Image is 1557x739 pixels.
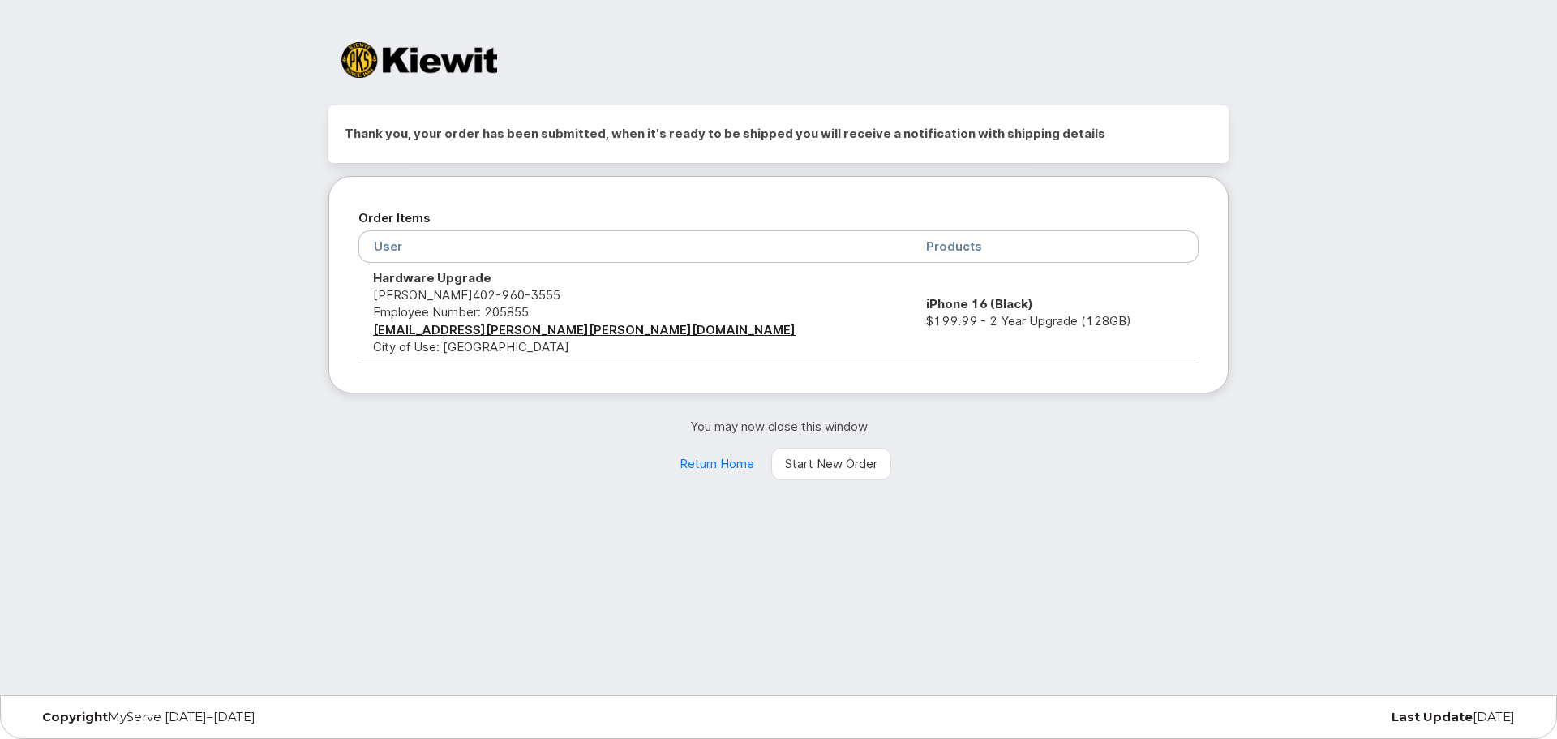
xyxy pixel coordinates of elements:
[1392,709,1473,724] strong: Last Update
[345,122,1212,146] h2: Thank you, your order has been submitted, when it's ready to be shipped you will receive a notifi...
[495,287,525,303] span: 960
[666,448,768,480] a: Return Home
[358,263,911,363] td: [PERSON_NAME] City of Use: [GEOGRAPHIC_DATA]
[373,270,491,286] strong: Hardware Upgrade
[911,230,1199,262] th: Products
[42,709,108,724] strong: Copyright
[373,304,529,320] span: Employee Number: 205855
[30,711,529,724] div: MyServe [DATE]–[DATE]
[1028,711,1527,724] div: [DATE]
[358,206,1199,230] h2: Order Items
[525,287,560,303] span: 3555
[771,448,891,480] a: Start New Order
[341,42,497,78] img: Kiewit Corporation
[473,287,560,303] span: 402
[911,263,1199,363] td: $199.99 - 2 Year Upgrade (128GB)
[373,322,796,337] a: [EMAIL_ADDRESS][PERSON_NAME][PERSON_NAME][DOMAIN_NAME]
[358,230,911,262] th: User
[328,418,1229,435] p: You may now close this window
[926,296,1033,311] strong: iPhone 16 (Black)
